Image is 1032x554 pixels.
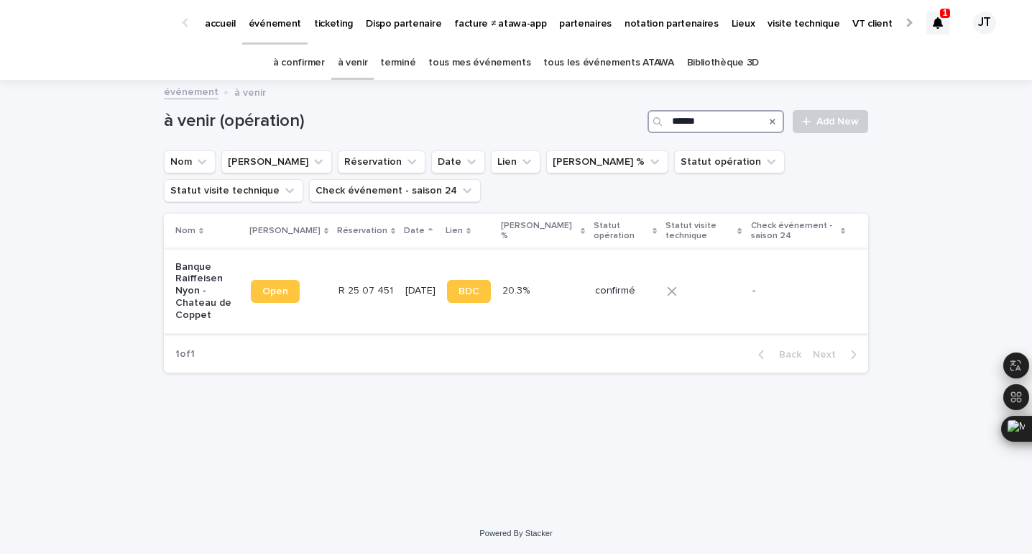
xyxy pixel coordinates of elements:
a: BDC [447,280,491,303]
img: Ls34BcGeRexTGTNfXpUC [29,9,168,37]
button: Next [807,348,868,361]
p: Statut opération [594,218,649,245]
p: R 25 07 451 [338,282,396,297]
a: à venir [338,46,368,80]
p: [PERSON_NAME] [249,223,321,239]
p: Date [404,223,425,239]
p: Nom [175,223,195,239]
button: Lien Stacker [221,150,332,173]
button: Statut visite technique [164,179,303,202]
p: Réservation [337,223,387,239]
a: terminé [380,46,415,80]
button: Lien [491,150,540,173]
button: Back [747,348,807,361]
span: Open [262,286,288,296]
tr: Banque Raiffeisen Nyon - Chateau de CoppetOpenR 25 07 451R 25 07 451 [DATE]BDC20.3%20.3% confirmé- [164,249,868,333]
p: Lien [446,223,463,239]
a: Bibliothèque 3D [687,46,759,80]
button: Check événement - saison 24 [309,179,481,202]
div: 1 [926,12,949,35]
button: Réservation [338,150,425,173]
input: Search [648,110,784,133]
a: Open [251,280,300,303]
h1: à venir (opération) [164,111,642,132]
p: 1 of 1 [164,337,206,372]
a: à confirmer [273,46,325,80]
span: Add New [816,117,859,127]
p: 20.3% [502,282,533,297]
div: JT [973,12,996,35]
p: Banque Raiffeisen Nyon - Chateau de Coppet [175,261,239,322]
p: confirmé [595,285,655,297]
p: [PERSON_NAME] % [501,218,577,245]
p: - [752,285,832,297]
button: Date [431,150,485,173]
p: [DATE] [405,285,436,297]
a: Powered By Stacker [479,529,552,537]
p: 1 [943,8,948,18]
button: Marge % [546,150,668,173]
a: tous mes événements [428,46,530,80]
span: BDC [459,286,479,296]
button: Nom [164,150,216,173]
p: Statut visite technique [665,218,734,245]
span: Next [813,350,844,360]
p: Check événement - saison 24 [751,218,837,245]
p: à venir [234,83,266,99]
span: Back [770,350,801,360]
button: Statut opération [674,150,785,173]
a: tous les événements ATAWA [543,46,673,80]
a: événement [164,83,218,99]
a: Add New [793,110,868,133]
